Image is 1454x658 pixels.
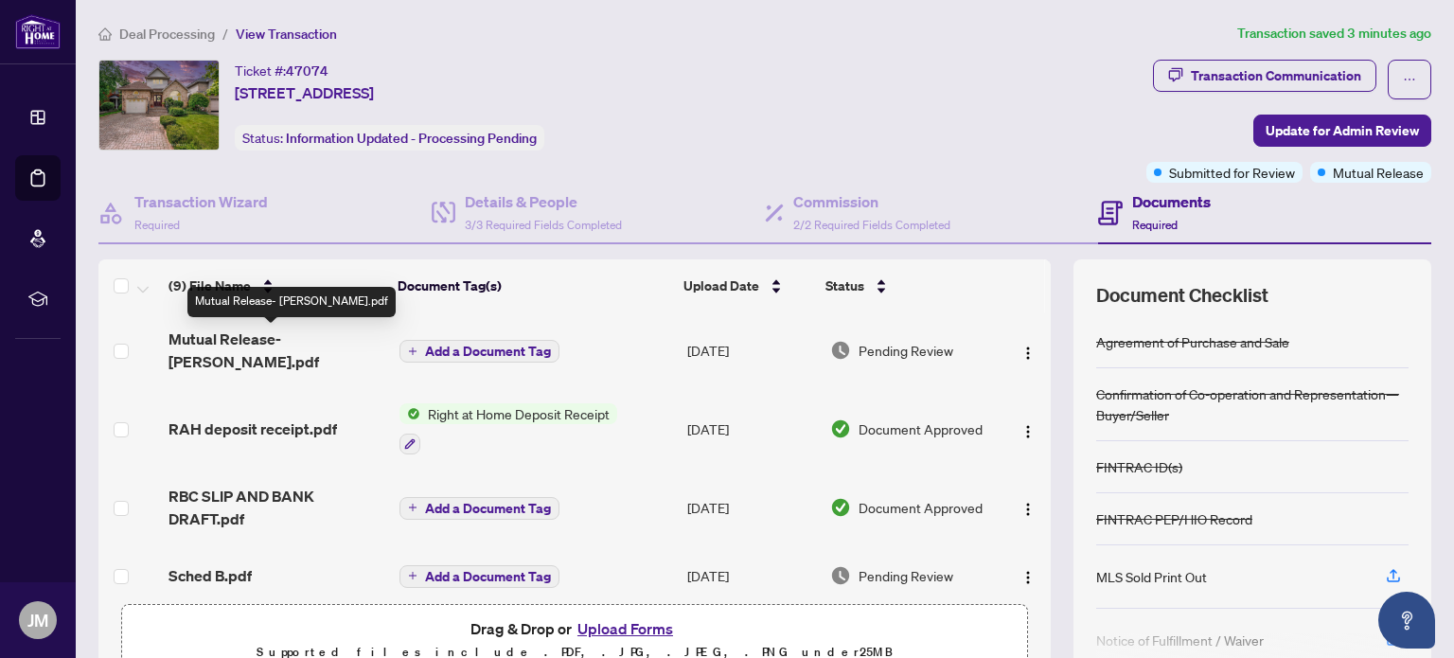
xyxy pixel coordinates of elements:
[1237,23,1431,44] article: Transaction saved 3 minutes ago
[168,418,337,440] span: RAH deposit receipt.pdf
[187,287,396,317] div: Mutual Release- [PERSON_NAME].pdf
[680,312,823,388] td: [DATE]
[1013,560,1043,591] button: Logo
[1020,570,1036,585] img: Logo
[134,190,268,213] h4: Transaction Wizard
[683,276,759,296] span: Upload Date
[399,495,559,520] button: Add a Document Tag
[27,607,48,633] span: JM
[676,259,817,312] th: Upload Date
[830,497,851,518] img: Document Status
[236,26,337,43] span: View Transaction
[408,503,417,512] span: plus
[830,340,851,361] img: Document Status
[1096,566,1207,587] div: MLS Sold Print Out
[399,340,559,363] button: Add a Document Tag
[399,497,559,520] button: Add a Document Tag
[1191,61,1361,91] div: Transaction Communication
[408,347,417,356] span: plus
[465,190,622,213] h4: Details & People
[1013,492,1043,523] button: Logo
[1169,162,1295,183] span: Submitted for Review
[465,218,622,232] span: 3/3 Required Fields Completed
[168,276,251,296] span: (9) File Name
[818,259,995,312] th: Status
[1153,60,1376,92] button: Transaction Communication
[98,27,112,41] span: home
[825,276,864,296] span: Status
[399,339,559,364] button: Add a Document Tag
[408,571,417,580] span: plus
[399,403,420,424] img: Status Icon
[830,565,851,586] img: Document Status
[1132,218,1178,232] span: Required
[1333,162,1424,183] span: Mutual Release
[235,81,374,104] span: [STREET_ADDRESS]
[390,259,677,312] th: Document Tag(s)
[680,545,823,606] td: [DATE]
[399,563,559,588] button: Add a Document Tag
[399,565,559,588] button: Add a Document Tag
[222,23,228,44] li: /
[1096,630,1264,650] div: Notice of Fulfillment / Waiver
[119,26,215,43] span: Deal Processing
[425,502,551,515] span: Add a Document Tag
[859,497,983,518] span: Document Approved
[1096,456,1182,477] div: FINTRAC ID(s)
[286,62,328,80] span: 47074
[286,130,537,147] span: Information Updated - Processing Pending
[134,218,180,232] span: Required
[1096,508,1252,529] div: FINTRAC PEP/HIO Record
[420,403,617,424] span: Right at Home Deposit Receipt
[859,340,953,361] span: Pending Review
[830,418,851,439] img: Document Status
[1096,383,1409,425] div: Confirmation of Co-operation and Representation—Buyer/Seller
[859,418,983,439] span: Document Approved
[680,470,823,545] td: [DATE]
[572,616,679,641] button: Upload Forms
[1020,346,1036,361] img: Logo
[1013,414,1043,444] button: Logo
[793,190,950,213] h4: Commission
[470,616,679,641] span: Drag & Drop or
[859,565,953,586] span: Pending Review
[99,61,219,150] img: IMG-W12311782_1.jpg
[1253,115,1431,147] button: Update for Admin Review
[793,218,950,232] span: 2/2 Required Fields Completed
[425,570,551,583] span: Add a Document Tag
[168,485,383,530] span: RBC SLIP AND BANK DRAFT.pdf
[235,60,328,81] div: Ticket #:
[1013,335,1043,365] button: Logo
[1378,592,1435,649] button: Open asap
[235,125,544,151] div: Status:
[1020,424,1036,439] img: Logo
[1096,331,1289,352] div: Agreement of Purchase and Sale
[168,564,252,587] span: Sched B.pdf
[425,345,551,358] span: Add a Document Tag
[1403,73,1416,86] span: ellipsis
[1266,116,1419,146] span: Update for Admin Review
[15,14,61,49] img: logo
[1096,282,1268,309] span: Document Checklist
[1020,502,1036,517] img: Logo
[1132,190,1211,213] h4: Documents
[399,403,617,454] button: Status IconRight at Home Deposit Receipt
[680,388,823,470] td: [DATE]
[161,259,390,312] th: (9) File Name
[168,328,383,373] span: Mutual Release- [PERSON_NAME].pdf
